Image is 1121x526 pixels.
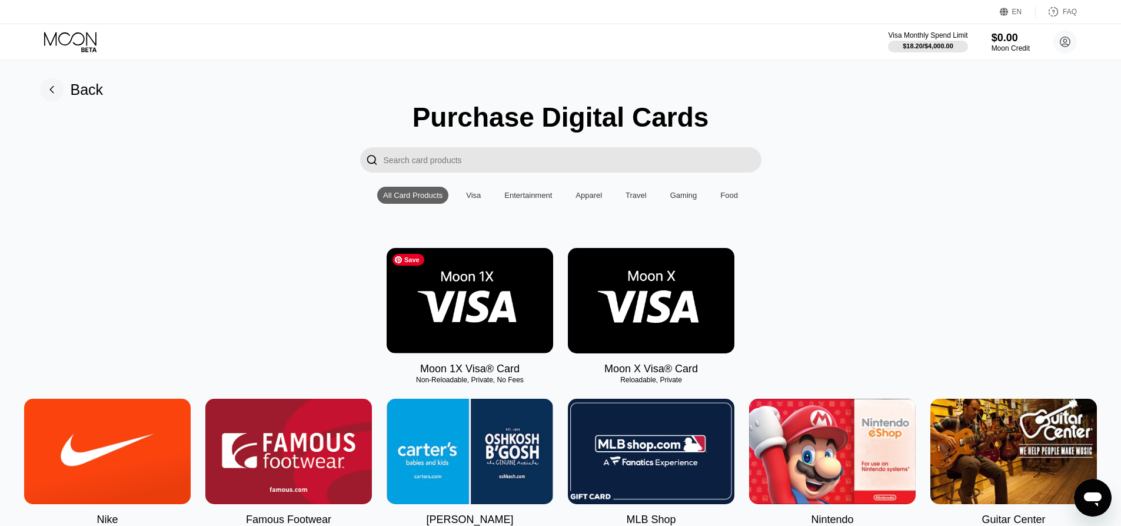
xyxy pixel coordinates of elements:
[1012,8,1022,16] div: EN
[664,187,703,204] div: Gaming
[498,187,558,204] div: Entertainment
[360,147,384,173] div: 
[71,81,104,98] div: Back
[888,31,967,39] div: Visa Monthly Spend Limit
[1000,6,1036,18] div: EN
[504,191,552,200] div: Entertainment
[420,363,520,375] div: Moon 1X Visa® Card
[387,376,553,384] div: Non-Reloadable, Private, No Fees
[1036,6,1077,18] div: FAQ
[992,44,1030,52] div: Moon Credit
[246,514,331,526] div: Famous Footwear
[992,32,1030,44] div: $0.00
[1074,479,1112,517] iframe: Button to launch messaging window
[466,191,481,200] div: Visa
[568,376,734,384] div: Reloadable, Private
[811,514,853,526] div: Nintendo
[604,363,698,375] div: Moon X Visa® Card
[426,514,513,526] div: [PERSON_NAME]
[620,187,653,204] div: Travel
[570,187,608,204] div: Apparel
[1063,8,1077,16] div: FAQ
[413,101,709,133] div: Purchase Digital Cards
[714,187,744,204] div: Food
[392,254,424,266] span: Save
[40,78,104,101] div: Back
[576,191,602,200] div: Apparel
[888,31,967,52] div: Visa Monthly Spend Limit$18.20/$4,000.00
[384,147,761,173] input: Search card products
[366,153,378,167] div: 
[903,42,953,49] div: $18.20 / $4,000.00
[626,191,647,200] div: Travel
[982,514,1045,526] div: Guitar Center
[97,514,118,526] div: Nike
[720,191,738,200] div: Food
[383,191,443,200] div: All Card Products
[626,514,676,526] div: MLB Shop
[377,187,448,204] div: All Card Products
[460,187,487,204] div: Visa
[992,32,1030,52] div: $0.00Moon Credit
[670,191,697,200] div: Gaming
